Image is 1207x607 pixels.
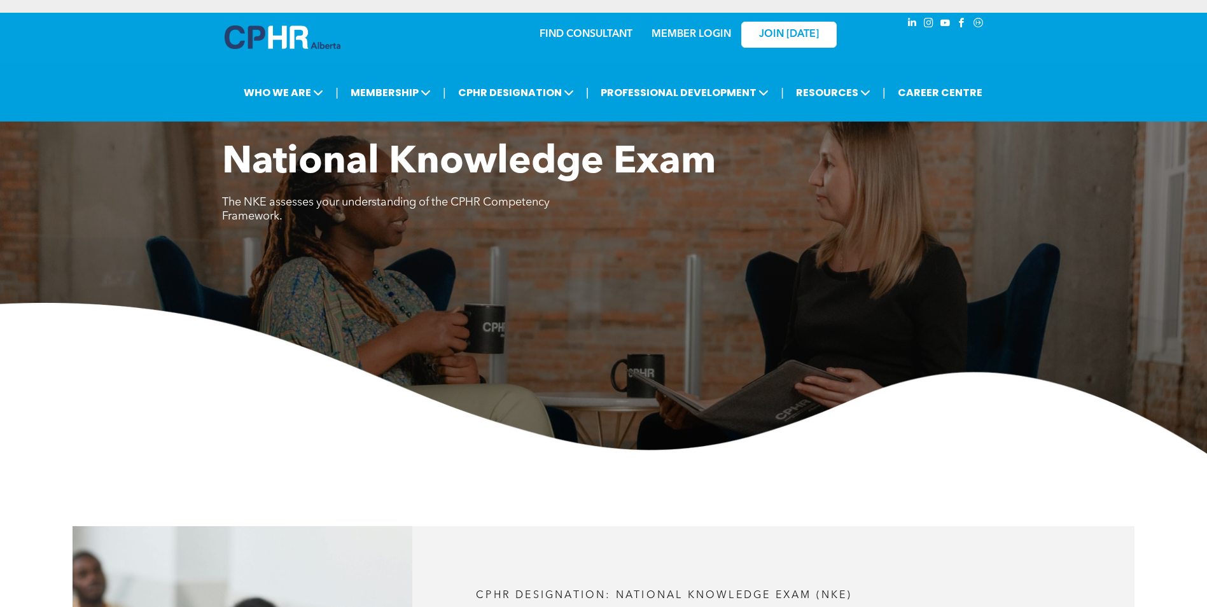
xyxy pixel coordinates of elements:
[938,16,952,33] a: youtube
[955,16,969,33] a: facebook
[741,22,837,48] a: JOIN [DATE]
[894,81,986,104] a: CAREER CENTRE
[240,81,327,104] span: WHO WE ARE
[905,16,919,33] a: linkedin
[454,81,578,104] span: CPHR DESIGNATION
[335,80,338,106] li: |
[883,80,886,106] li: |
[225,25,340,49] img: A blue and white logo for cp alberta
[792,81,874,104] span: RESOURCES
[597,81,772,104] span: PROFESSIONAL DEVELOPMENT
[347,81,435,104] span: MEMBERSHIP
[443,80,446,106] li: |
[759,29,819,41] span: JOIN [DATE]
[652,29,731,39] a: MEMBER LOGIN
[972,16,986,33] a: Social network
[222,197,550,222] span: The NKE assesses your understanding of the CPHR Competency Framework.
[540,29,632,39] a: FIND CONSULTANT
[781,80,784,106] li: |
[222,144,716,182] span: National Knowledge Exam
[922,16,936,33] a: instagram
[476,590,852,601] span: CPHR DESIGNATION: National Knowledge Exam (NKE)
[586,80,589,106] li: |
